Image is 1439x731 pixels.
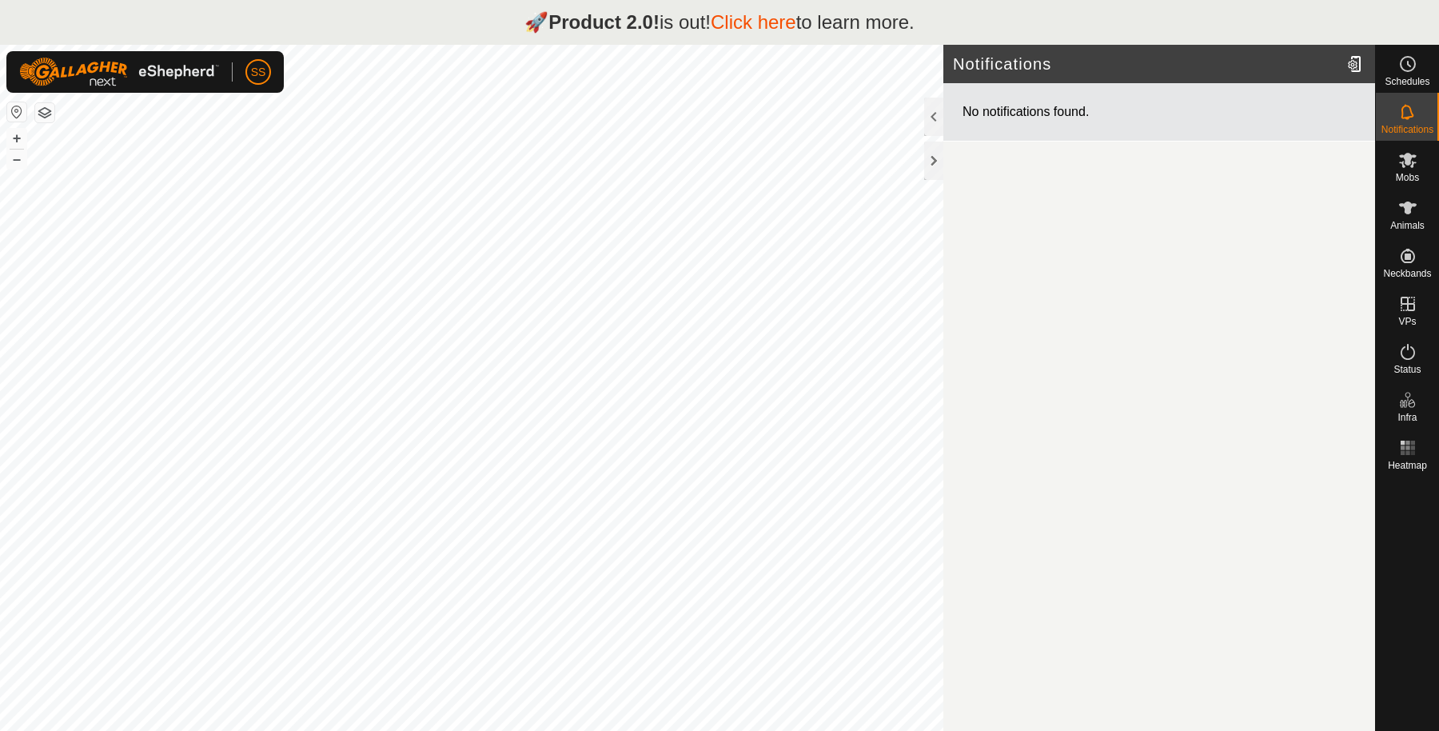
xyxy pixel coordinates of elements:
span: Schedules [1385,77,1429,86]
span: Status [1393,365,1421,374]
span: Animals [1390,221,1425,230]
strong: Product 2.0! [548,11,660,33]
button: – [7,150,26,169]
h2: Notifications [953,54,1341,74]
img: Gallagher Logo [19,58,219,86]
span: VPs [1398,317,1416,326]
div: No notifications found. [943,83,1375,142]
span: Mobs [1396,173,1419,182]
span: Infra [1397,413,1417,422]
a: Click here [711,11,796,33]
button: + [7,129,26,148]
span: Neckbands [1383,269,1431,278]
p: 🚀 is out! to learn more. [524,8,915,37]
button: Reset Map [7,102,26,122]
span: SS [251,64,266,81]
span: Heatmap [1388,461,1427,470]
span: Notifications [1381,125,1433,134]
button: Map Layers [35,103,54,122]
